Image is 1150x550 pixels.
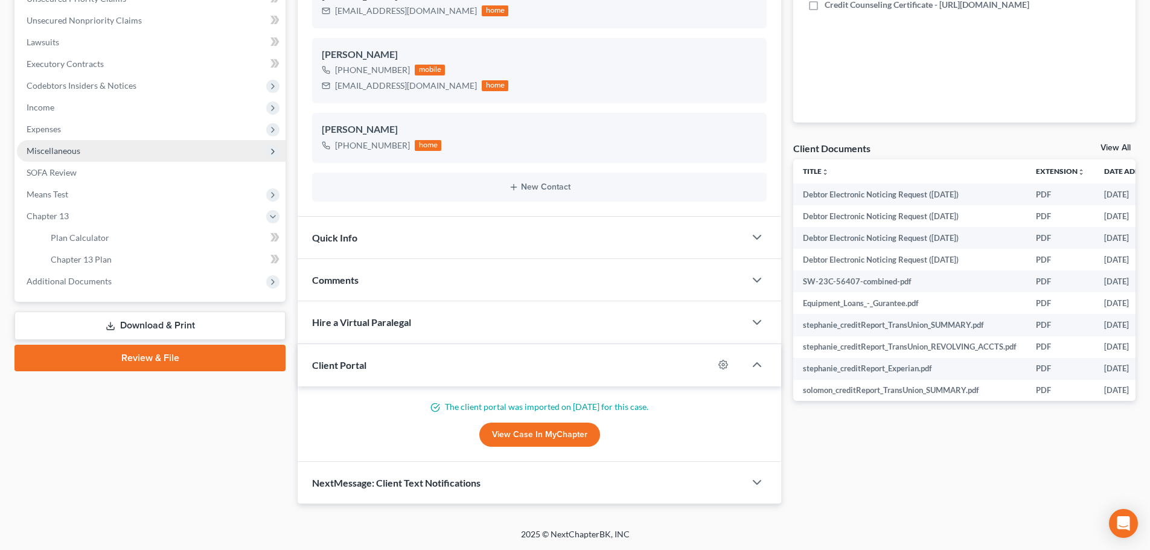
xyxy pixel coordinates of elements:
td: PDF [1026,270,1094,292]
td: Debtor Electronic Noticing Request ([DATE]) [793,184,1026,205]
a: SOFA Review [17,162,286,184]
a: View All [1100,144,1131,152]
div: home [415,140,441,151]
a: Extensionunfold_more [1036,167,1085,176]
a: Lawsuits [17,31,286,53]
div: [PERSON_NAME] [322,48,757,62]
td: PDF [1026,292,1094,314]
span: Unsecured Nonpriority Claims [27,15,142,25]
span: Means Test [27,189,68,199]
span: Lawsuits [27,37,59,47]
td: PDF [1026,336,1094,358]
td: stephanie_creditReport_TransUnion_SUMMARY.pdf [793,314,1026,336]
td: Debtor Electronic Noticing Request ([DATE]) [793,205,1026,227]
span: Hire a Virtual Paralegal [312,316,411,328]
p: The client portal was imported on [DATE] for this case. [312,401,767,413]
td: PDF [1026,358,1094,380]
div: mobile [415,65,445,75]
button: New Contact [322,182,757,192]
a: Titleunfold_more [803,167,829,176]
td: PDF [1026,380,1094,401]
td: PDF [1026,205,1094,227]
div: home [482,5,508,16]
a: View Case in MyChapter [479,423,600,447]
div: Open Intercom Messenger [1109,509,1138,538]
a: Executory Contracts [17,53,286,75]
a: Chapter 13 Plan [41,249,286,270]
a: Plan Calculator [41,227,286,249]
span: Additional Documents [27,276,112,286]
span: Chapter 13 Plan [51,254,112,264]
a: Download & Print [14,312,286,340]
div: home [482,80,508,91]
a: Review & File [14,345,286,371]
span: Miscellaneous [27,145,80,156]
span: Quick Info [312,232,357,243]
td: PDF [1026,227,1094,249]
span: Executory Contracts [27,59,104,69]
td: solomon_creditReport_TransUnion_SUMMARY.pdf [793,380,1026,401]
i: unfold_more [822,168,829,176]
span: Expenses [27,124,61,134]
span: Comments [312,274,359,286]
td: SW-23C-56407-combined-pdf [793,270,1026,292]
div: [PHONE_NUMBER] [335,64,410,76]
td: PDF [1026,314,1094,336]
td: stephanie_creditReport_Experian.pdf [793,358,1026,380]
span: Plan Calculator [51,232,109,243]
span: SOFA Review [27,167,77,177]
span: NextMessage: Client Text Notifications [312,477,481,488]
td: PDF [1026,249,1094,270]
div: [EMAIL_ADDRESS][DOMAIN_NAME] [335,80,477,92]
td: Debtor Electronic Noticing Request ([DATE]) [793,249,1026,270]
div: 2025 © NextChapterBK, INC [231,528,919,550]
div: Client Documents [793,142,870,155]
div: [EMAIL_ADDRESS][DOMAIN_NAME] [335,5,477,17]
div: [PERSON_NAME] [322,123,757,137]
span: Client Portal [312,359,366,371]
span: Codebtors Insiders & Notices [27,80,136,91]
div: [PHONE_NUMBER] [335,139,410,152]
td: Debtor Electronic Noticing Request ([DATE]) [793,227,1026,249]
i: unfold_more [1078,168,1085,176]
span: Income [27,102,54,112]
a: Unsecured Nonpriority Claims [17,10,286,31]
td: PDF [1026,184,1094,205]
td: Equipment_Loans_-_Gurantee.pdf [793,292,1026,314]
span: Chapter 13 [27,211,69,221]
td: stephanie_creditReport_TransUnion_REVOLVING_ACCTS.pdf [793,336,1026,358]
